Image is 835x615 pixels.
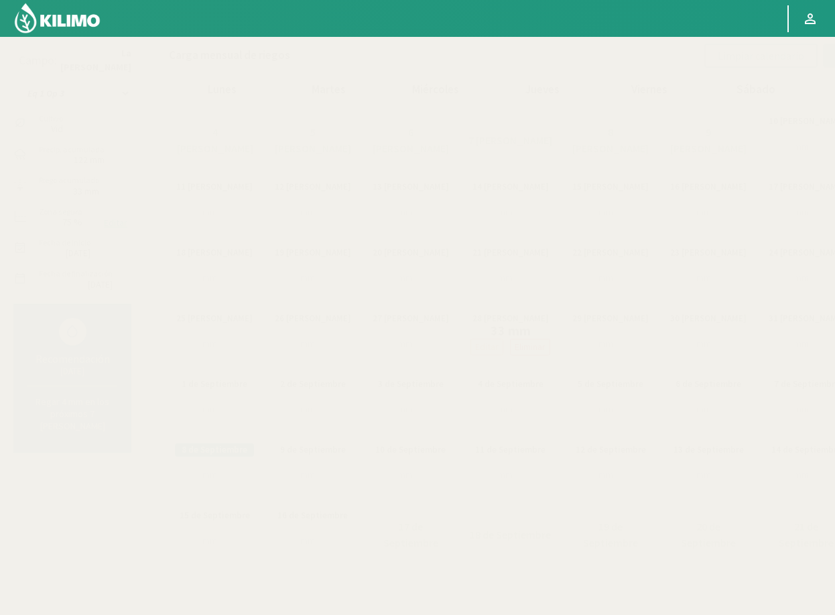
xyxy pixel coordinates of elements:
input: mm [676,397,741,421]
label: 33 mm [467,325,554,336]
label: 9 [PERSON_NAME] [669,124,748,157]
input: mm [378,331,444,355]
label: [DATE] [88,280,113,289]
input: mm [182,397,247,421]
label: 18 [PERSON_NAME] [176,246,253,260]
label: 7 [PERSON_NAME] [468,132,552,148]
input: mm [578,397,643,421]
input: mm [676,463,741,486]
input: mm [676,200,741,223]
input: mm [578,463,643,486]
input: mm [378,463,444,486]
input: mm [478,397,543,421]
button: Editar [100,215,131,231]
label: 122 mm [74,156,105,164]
div: Campo: [19,54,57,67]
label: 8 [PERSON_NAME] [571,124,650,157]
label: 13 de Septiembre [673,443,744,457]
label: 6 de Septiembre [676,378,741,391]
input: mm [280,266,346,289]
input: mm [182,528,247,552]
label: 26 [PERSON_NAME] [275,312,351,325]
input: mm [378,266,444,289]
label: 11 de Septiembre [475,443,545,457]
input: mm [676,331,741,355]
p: Eliminar [515,339,545,355]
input: mm [378,397,444,421]
label: [DATE] [66,249,90,258]
label: Fecha de finalización [39,268,113,280]
label: 75 % [62,218,82,227]
label: Precip. acumulada [39,144,105,156]
input: mm [280,200,346,223]
label: 23 [PERSON_NAME] [670,246,747,260]
p: miércoles [383,81,489,99]
label: 29 [PERSON_NAME] [572,312,649,325]
input: mm [478,200,543,223]
label: Vid [39,125,63,133]
input: mm [578,200,643,223]
label: 28 [PERSON_NAME] [472,312,549,325]
label: 9 de Septiembre [280,443,346,457]
img: Kilimo [13,2,101,34]
label: 33 mm [73,187,99,196]
label: 5 de Septiembre [578,378,643,391]
p: lunes [169,81,275,99]
input: mm [578,266,643,289]
label: 4 de Septiembre [478,378,543,391]
input: mm [182,331,247,355]
input: mm [478,463,543,486]
p: Editar [475,339,499,355]
input: mm [182,200,247,223]
button: Editar [470,339,503,355]
span: Limpiar calendario [718,49,804,62]
label: Fecha de inicio [39,237,90,249]
label: 22 [PERSON_NAME] [572,246,649,260]
label: 16 de Septiembre [277,509,348,522]
div: Recomendación [27,352,117,366]
label: Riego acumulado [39,174,99,186]
p: jueves [489,81,596,99]
p: martes [275,81,382,99]
button: Eliminar [510,339,550,355]
input: mm [280,528,346,552]
label: 10 de Septiembre [375,443,446,457]
input: mm [182,463,247,486]
label: 20 de Septiembre [669,518,748,551]
label: 13 [PERSON_NAME] [373,180,449,194]
p: Regar 4 mm en los próximos 7 [PERSON_NAME] [27,396,117,432]
label: 15 de Septiembre [180,509,250,522]
p: viernes [596,81,702,99]
input: mm [280,463,346,486]
label: Zona segura [39,206,82,218]
div: [DATE] [27,366,117,377]
input: mm [280,397,346,421]
label: Cultivo [39,113,63,125]
label: 2 de Septiembre [280,378,346,391]
input: mm [578,331,643,355]
input: mm [676,266,741,289]
label: 15 [PERSON_NAME] [572,180,649,194]
label: 27 [PERSON_NAME] [373,312,449,325]
label: 1 de Septiembre [182,378,247,391]
input: mm [280,331,346,355]
label: 20 [PERSON_NAME] [373,246,449,260]
label: 14 [PERSON_NAME] [472,180,549,194]
label: 25 [PERSON_NAME] [176,312,253,325]
label: 5 [PERSON_NAME] [273,124,352,157]
input: mm [478,266,543,289]
label: 19 [PERSON_NAME] [275,246,351,260]
label: 17 de Septiembre [371,518,450,551]
p: Carga mensual de riegos [169,47,290,64]
input: mm [378,200,444,223]
strong: La [PERSON_NAME] [57,46,131,75]
label: 16 [PERSON_NAME] [670,180,747,194]
label: 12 de Septiembre [576,443,646,457]
input: mm [182,266,247,289]
p: sábado [702,81,809,99]
label: 21 [PERSON_NAME] [472,246,549,260]
label: 18 de Septiembre [470,526,551,543]
label: 4 [PERSON_NAME] [176,124,255,157]
label: 30 [PERSON_NAME] [670,312,747,325]
label: 6 [PERSON_NAME] [371,124,450,157]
